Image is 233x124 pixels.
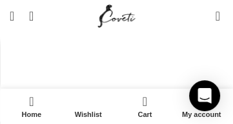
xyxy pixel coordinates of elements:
[189,80,220,111] div: Open Intercom Messenger
[216,6,226,16] span: 0
[196,3,209,29] div: My Wishlist
[3,92,60,121] a: Home
[3,3,21,29] a: Open mobile menu
[60,92,117,121] div: My wishlist
[60,92,117,121] a: Wishlist
[21,3,34,29] a: Search
[117,92,174,121] a: 0 Cart
[179,111,223,119] span: My account
[209,3,227,29] a: 0
[117,92,174,121] div: My cart
[66,111,110,119] span: Wishlist
[143,92,153,102] span: 0
[173,92,230,121] a: My account
[5,38,228,49] a: Fancy designing your own shoe? | Discover Now
[95,10,138,21] a: Site logo
[123,111,167,119] span: Cart
[80,64,152,92] h1: Polene
[10,111,54,119] span: Home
